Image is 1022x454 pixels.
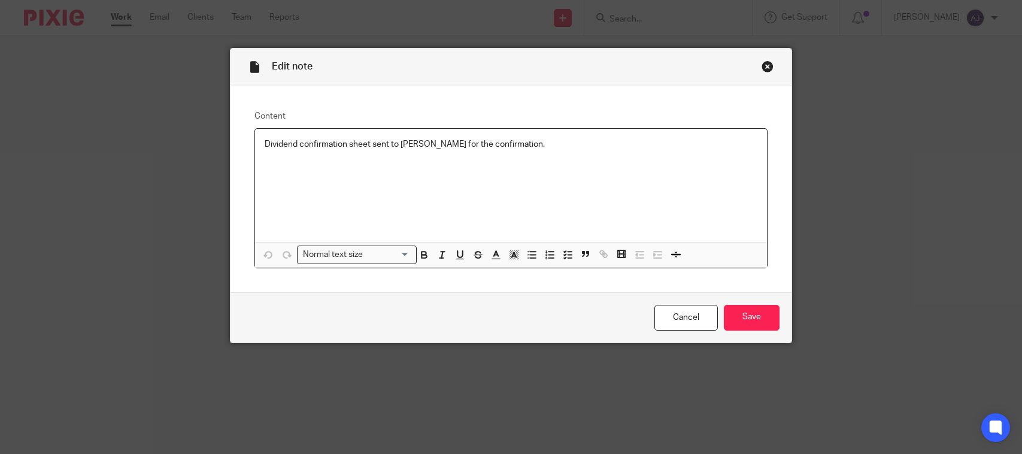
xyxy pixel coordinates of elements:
input: Save [724,305,780,331]
div: Close this dialog window [762,60,774,72]
input: Search for option [366,249,410,261]
label: Content [254,110,768,122]
span: Normal text size [300,249,365,261]
span: Edit note [272,62,313,71]
a: Cancel [654,305,718,331]
div: Search for option [297,246,417,264]
p: Dividend confirmation sheet sent to [PERSON_NAME] for the confirmation. [265,138,757,150]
